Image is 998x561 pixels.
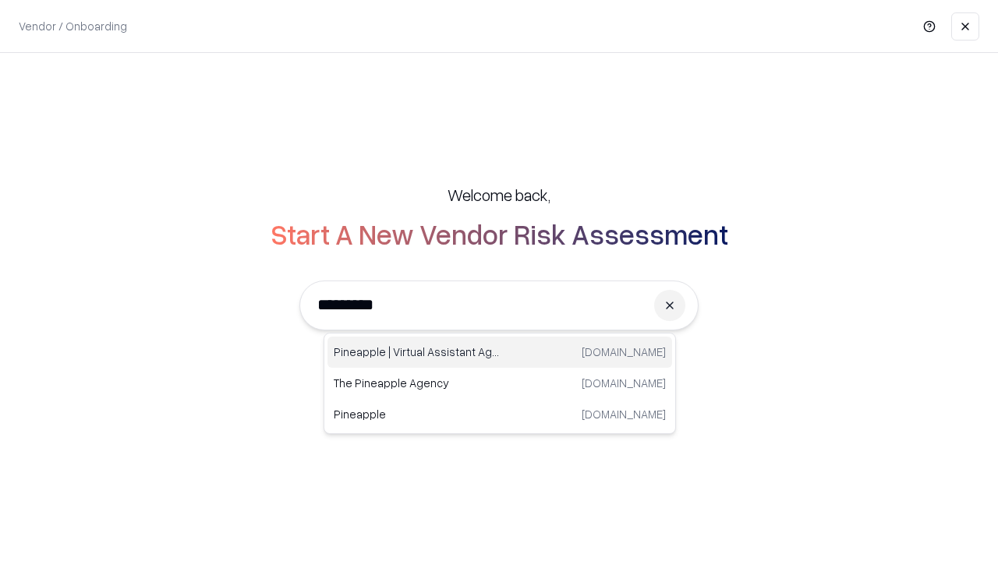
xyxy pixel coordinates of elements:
p: The Pineapple Agency [334,375,500,391]
p: [DOMAIN_NAME] [582,375,666,391]
p: Vendor / Onboarding [19,18,127,34]
h2: Start A New Vendor Risk Assessment [271,218,728,249]
div: Suggestions [324,333,676,434]
p: [DOMAIN_NAME] [582,406,666,422]
p: Pineapple | Virtual Assistant Agency [334,344,500,360]
p: Pineapple [334,406,500,422]
h5: Welcome back, [448,184,550,206]
p: [DOMAIN_NAME] [582,344,666,360]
